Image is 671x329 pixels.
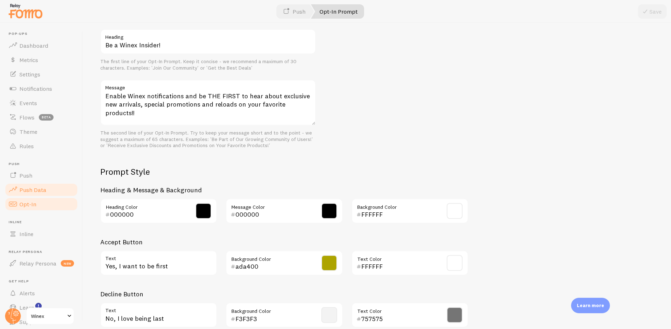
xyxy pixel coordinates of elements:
span: Opt-In [19,201,36,208]
span: Inline [9,220,78,225]
h2: Prompt Style [100,166,468,177]
svg: <p>Watch New Feature Tutorials!</p> [35,303,42,309]
div: The first line of your Opt-In Prompt. Keep it concise - we recommend a maximum of 30 characters. ... [100,58,316,71]
a: Metrics [4,53,78,67]
label: Text [100,302,217,315]
a: Theme [4,124,78,139]
a: Dashboard [4,38,78,53]
span: beta [39,114,54,121]
a: Push Data [4,183,78,197]
img: fomo-relay-logo-orange.svg [8,2,43,20]
h3: Decline Button [100,290,468,298]
a: Relay Persona new [4,256,78,271]
span: Inline [19,230,33,238]
a: Learn [4,300,78,315]
span: Rules [19,142,34,150]
span: new [61,260,74,267]
h3: Accept Button [100,238,468,246]
a: Winex [26,307,74,325]
div: Learn more [571,298,610,313]
span: Push [19,172,32,179]
span: Flows [19,114,35,121]
label: Message [100,80,316,92]
a: Opt-In [4,197,78,211]
h3: Heading & Message & Background [100,186,468,194]
label: Text [100,250,217,263]
span: Relay Persona [19,260,56,267]
a: Events [4,96,78,110]
a: Push [4,168,78,183]
span: Settings [19,71,40,78]
label: Heading [100,29,316,41]
span: Learn [19,304,34,311]
a: Rules [4,139,78,153]
a: Notifications [4,81,78,96]
a: Inline [4,227,78,241]
a: Flows beta [4,110,78,124]
span: Push [9,162,78,166]
span: Metrics [19,56,38,64]
a: Alerts [4,286,78,300]
span: Alerts [19,290,35,297]
p: Learn more [577,302,604,309]
span: Relay Persona [9,250,78,254]
span: Theme [19,128,37,135]
div: The second line of your Opt-In Prompt. Try to keep your message short and to the point - we sugge... [100,130,316,149]
span: Winex [31,312,65,320]
span: Notifications [19,85,52,92]
span: Events [19,99,37,107]
span: Get Help [9,279,78,284]
span: Dashboard [19,42,48,49]
span: Pop-ups [9,32,78,36]
a: Settings [4,67,78,81]
span: Push Data [19,186,46,193]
